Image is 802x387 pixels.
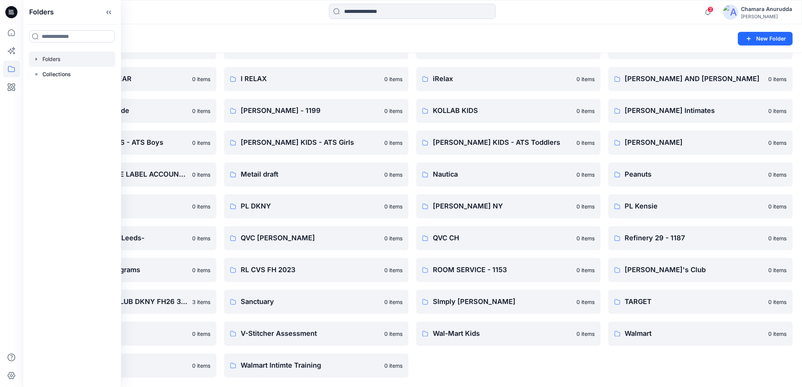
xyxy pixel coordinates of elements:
[32,163,216,187] a: LIBRARY FOR PRIVATE LABEL ACCOUNTS0 items
[192,171,210,179] p: 0 items
[416,258,601,282] a: ROOM SERVICE - 11530 items
[32,322,216,346] a: [PERSON_NAME]0 items
[384,203,403,211] p: 0 items
[608,163,793,187] a: Peanuts0 items
[608,322,793,346] a: Walmart0 items
[241,74,380,85] p: I RELAX
[241,201,380,212] p: PL DKNY
[416,194,601,219] a: [PERSON_NAME] NY0 items
[576,139,595,147] p: 0 items
[224,354,409,378] a: Walmart Intimte Training0 items
[224,290,409,314] a: Sanctuary0 items
[384,107,403,115] p: 0 items
[384,362,403,370] p: 0 items
[192,298,210,306] p: 3 items
[769,107,787,115] p: 0 items
[433,106,572,116] p: KOLLAB KIDS
[384,75,403,83] p: 0 items
[224,163,409,187] a: Metail draft0 items
[224,258,409,282] a: RL CVS FH 20230 items
[384,266,403,274] p: 0 items
[769,203,787,211] p: 0 items
[32,226,216,251] a: PL- [PERSON_NAME] Leeds-0 items
[241,265,380,276] p: RL CVS FH 2023
[241,297,380,307] p: Sanctuary
[241,360,380,371] p: Walmart Intimte Training
[433,297,572,307] p: SImply [PERSON_NAME]
[32,258,216,282] a: [PERSON_NAME] Programs0 items
[241,138,380,148] p: [PERSON_NAME] KIDS - ATS Girls
[625,169,764,180] p: Peanuts
[416,322,601,346] a: Wal-Mart Kids0 items
[433,265,572,276] p: ROOM SERVICE - 1153
[769,298,787,306] p: 0 items
[608,290,793,314] a: TARGET0 items
[32,354,216,378] a: Walmart intimates0 items
[32,99,216,123] a: [PERSON_NAME] Spade0 items
[769,171,787,179] p: 0 items
[608,194,793,219] a: PL Kensie0 items
[224,99,409,123] a: [PERSON_NAME] - 11990 items
[433,169,572,180] p: Nautica
[416,163,601,187] a: Nautica0 items
[241,233,380,244] p: QVC [PERSON_NAME]
[416,131,601,155] a: [PERSON_NAME] KIDS - ATS Toddlers0 items
[608,99,793,123] a: [PERSON_NAME] Intimates0 items
[576,171,595,179] p: 0 items
[608,226,793,251] a: Refinery 29 - 11870 items
[32,194,216,219] a: PL [PERSON_NAME]0 items
[625,233,764,244] p: Refinery 29 - 1187
[384,298,403,306] p: 0 items
[433,329,572,339] p: Wal-Mart Kids
[192,235,210,243] p: 0 items
[625,329,764,339] p: Walmart
[576,235,595,243] p: 0 items
[625,265,764,276] p: [PERSON_NAME]'s Club
[576,266,595,274] p: 0 items
[224,67,409,91] a: I RELAX0 items
[433,201,572,212] p: [PERSON_NAME] NY
[241,106,380,116] p: [PERSON_NAME] - 1199
[224,226,409,251] a: QVC [PERSON_NAME]0 items
[32,131,216,155] a: [PERSON_NAME] KIDS - ATS Boys0 items
[416,99,601,123] a: KOLLAB KIDS0 items
[224,322,409,346] a: V-Stitcher Assessment0 items
[608,258,793,282] a: [PERSON_NAME]'s Club0 items
[576,75,595,83] p: 0 items
[576,330,595,338] p: 0 items
[608,67,793,91] a: [PERSON_NAME] AND [PERSON_NAME]0 items
[192,107,210,115] p: 0 items
[625,297,764,307] p: TARGET
[625,138,764,148] p: [PERSON_NAME]
[416,67,601,91] a: iRelax0 items
[241,329,380,339] p: V-Stitcher Assessment
[32,67,216,91] a: GOSSAMER SLEEPWEAR0 items
[241,169,380,180] p: Metail draft
[769,75,787,83] p: 0 items
[433,74,572,85] p: iRelax
[723,5,738,20] img: avatar
[192,139,210,147] p: 0 items
[625,74,764,85] p: [PERSON_NAME] AND [PERSON_NAME]
[769,235,787,243] p: 0 items
[769,139,787,147] p: 0 items
[384,330,403,338] p: 0 items
[769,330,787,338] p: 0 items
[42,70,71,79] p: Collections
[192,362,210,370] p: 0 items
[741,14,793,19] div: [PERSON_NAME]
[416,226,601,251] a: QVC CH0 items
[384,235,403,243] p: 0 items
[576,298,595,306] p: 0 items
[576,107,595,115] p: 0 items
[192,330,210,338] p: 0 items
[224,131,409,155] a: [PERSON_NAME] KIDS - ATS Girls0 items
[416,290,601,314] a: SImply [PERSON_NAME]0 items
[576,203,595,211] p: 0 items
[433,138,572,148] p: [PERSON_NAME] KIDS - ATS Toddlers
[741,5,793,14] div: Chamara Anurudda
[192,266,210,274] p: 0 items
[433,233,572,244] p: QVC CH
[32,290,216,314] a: [PERSON_NAME]’S CLUB DKNY FH26 3D FIT3 items
[625,201,764,212] p: PL Kensie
